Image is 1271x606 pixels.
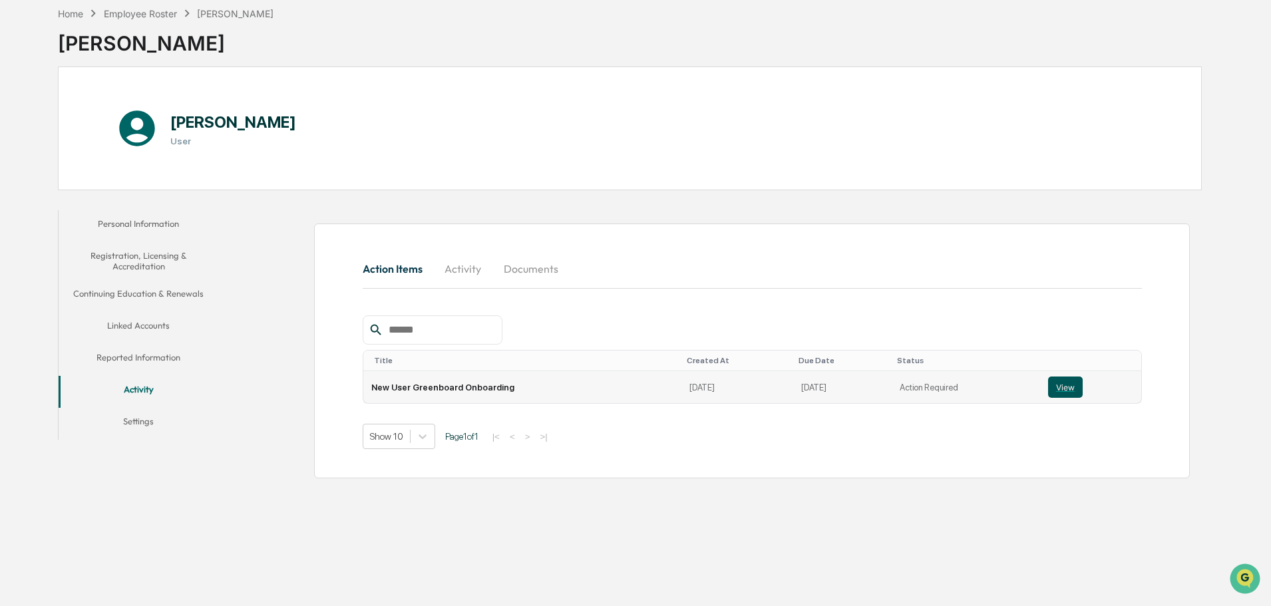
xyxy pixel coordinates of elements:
[59,344,218,376] button: Reported Information
[681,371,793,403] td: [DATE]
[45,115,168,126] div: We're available if you need us!
[59,210,218,242] button: Personal Information
[58,21,273,55] div: [PERSON_NAME]
[59,312,218,344] button: Linked Accounts
[363,371,681,403] td: New User Greenboard Onboarding
[13,169,24,180] div: 🖐️
[892,371,1039,403] td: Action Required
[27,193,84,206] span: Data Lookup
[58,8,83,19] div: Home
[13,28,242,49] p: How can we help?
[506,431,519,442] button: <
[1051,356,1136,365] div: Toggle SortBy
[521,431,534,442] button: >
[59,408,218,440] button: Settings
[793,371,892,403] td: [DATE]
[59,376,218,408] button: Activity
[94,225,161,235] a: Powered byPylon
[132,226,161,235] span: Pylon
[91,162,170,186] a: 🗄️Attestations
[1048,377,1083,398] button: View
[363,253,1142,285] div: secondary tabs example
[897,356,1034,365] div: Toggle SortBy
[45,102,218,115] div: Start new chat
[363,253,433,285] button: Action Items
[445,431,478,442] span: Page 1 of 1
[1048,377,1133,398] a: View
[59,242,218,280] button: Registration, Licensing & Accreditation
[687,356,788,365] div: Toggle SortBy
[536,431,551,442] button: >|
[170,112,296,132] h1: [PERSON_NAME]
[59,210,218,440] div: secondary tabs example
[104,8,177,19] div: Employee Roster
[8,188,89,212] a: 🔎Data Lookup
[110,168,165,181] span: Attestations
[59,280,218,312] button: Continuing Education & Renewals
[96,169,107,180] div: 🗄️
[433,253,493,285] button: Activity
[8,162,91,186] a: 🖐️Preclearance
[197,8,273,19] div: [PERSON_NAME]
[488,431,504,442] button: |<
[226,106,242,122] button: Start new chat
[13,194,24,205] div: 🔎
[1228,562,1264,598] iframe: Open customer support
[170,136,296,146] h3: User
[799,356,886,365] div: Toggle SortBy
[27,168,86,181] span: Preclearance
[13,102,37,126] img: 1746055101610-c473b297-6a78-478c-a979-82029cc54cd1
[374,356,676,365] div: Toggle SortBy
[493,253,569,285] button: Documents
